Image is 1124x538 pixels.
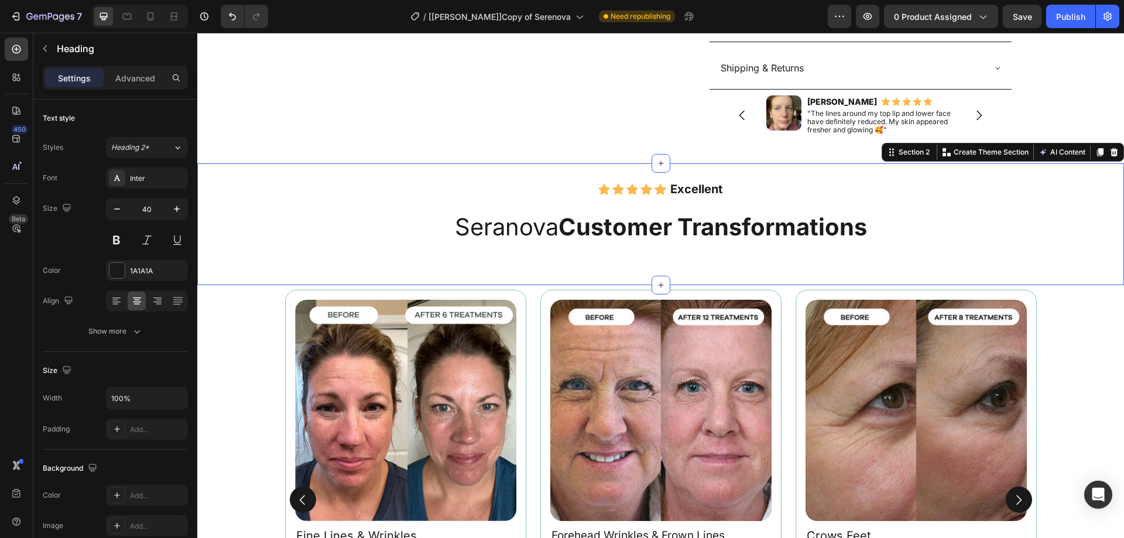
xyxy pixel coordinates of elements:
button: AI Content [839,112,890,126]
button: Carousel Back Arrow [92,454,119,480]
h2: [PERSON_NAME] [609,63,681,76]
div: Text style [43,113,75,124]
div: Align [43,293,76,309]
button: Carousel Next Arrow [765,66,798,99]
p: Fine Lines & Wrinkles [99,495,318,510]
p: Forehead Wrinkles & Frown Lines [354,495,573,510]
div: Image [43,520,63,531]
button: 0 product assigned [884,5,998,28]
div: Color [43,490,61,501]
span: Save [1013,12,1032,22]
div: Add... [130,521,185,532]
div: 450 [11,125,28,134]
div: Add... [130,424,185,435]
div: Font [43,173,57,183]
button: Heading 2* [106,137,188,158]
p: "The lines around my top lip and lower face have definitely reduced. My skin appeared fresher and... [610,77,756,101]
button: Save [1003,5,1041,28]
div: Publish [1056,11,1085,23]
p: Heading [57,42,183,56]
button: Carousel Back Arrow [529,66,561,99]
div: Inter [130,173,185,184]
button: 7 [5,5,87,28]
img: before_after_8_eng_720.webp [608,267,830,488]
span: [[PERSON_NAME]]Copy of Serenova [429,11,571,23]
button: Carousel Next Arrow [808,454,835,480]
div: Padding [43,424,70,434]
div: Styles [43,142,63,153]
div: Add... [130,491,185,501]
strong: Customer Transformations [361,180,670,208]
input: Auto [107,388,187,409]
div: Open Intercom Messenger [1084,481,1112,509]
div: Size [43,201,74,217]
div: Section 2 [699,114,735,125]
span: / [423,11,426,23]
div: Undo/Redo [221,5,268,28]
p: Crows Feet [609,495,828,510]
div: 1A1A1A [130,266,185,276]
div: Width [43,393,62,403]
a: Excellent [473,149,525,163]
iframe: Design area [197,33,1124,538]
div: Size [43,363,74,379]
div: Color [43,265,61,276]
div: Show more [88,325,143,337]
div: Background [43,461,100,477]
img: gempages_552603060820509816-e729f1d7-3fd7-4bca-8b52-41c77c9e9e04.jpg [353,267,574,488]
span: Heading 2* [111,142,149,153]
p: Advanced [115,72,155,84]
button: Publish [1046,5,1095,28]
button: Show more [43,321,188,342]
img: gempages_579201947601470257-28b545bd-eb7c-43a2-b55c-940b3c123bfe.jpg [569,63,604,98]
p: Create Theme Section [756,114,831,125]
span: 0 product assigned [894,11,972,23]
img: gempages_552603060820509816-733d6389-98c0-469e-8fac-026325dec161.png [98,267,319,488]
p: Settings [58,72,91,84]
div: Beta [9,214,28,224]
span: Need republishing [611,11,670,22]
p: 7 [77,9,82,23]
img: 5-start-reviews.svg [401,151,469,162]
